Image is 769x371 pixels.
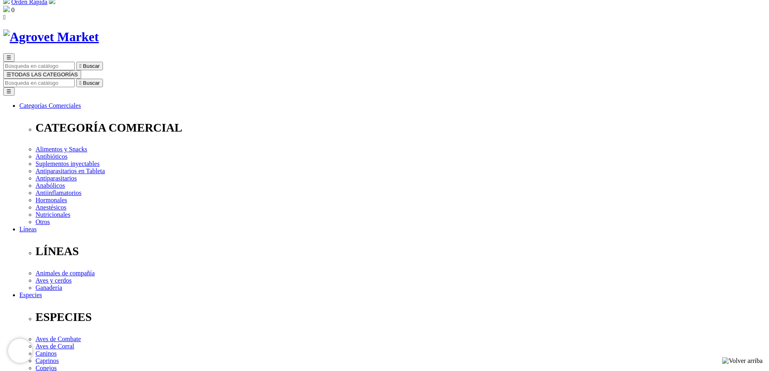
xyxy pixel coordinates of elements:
a: Otros [36,218,50,225]
a: Animales de compañía [36,270,95,277]
p: ESPECIES [36,310,766,324]
a: Antiparasitarios en Tableta [36,168,105,174]
a: Caprinos [36,357,59,364]
button: ☰ [3,87,15,96]
a: Caninos [36,350,57,357]
span: 0 [11,6,15,13]
img: Volver arriba [722,357,763,365]
button: ☰ [3,53,15,62]
a: Ganadería [36,284,62,291]
span: ☰ [6,71,11,78]
a: Anestésicos [36,204,66,211]
button: ☰TODAS LAS CATEGORÍAS [3,70,81,79]
a: Antibióticos [36,153,67,160]
a: Especies [19,291,42,298]
i:  [80,63,82,69]
p: CATEGORÍA COMERCIAL [36,121,766,134]
a: Antiparasitarios [36,175,77,182]
input: Buscar [3,62,75,70]
p: LÍNEAS [36,245,766,258]
a: Líneas [19,226,37,233]
i:  [3,14,6,21]
img: Agrovet Market [3,29,99,44]
img: shopping-bag.svg [3,6,10,12]
a: Nutricionales [36,211,70,218]
a: Suplementos inyectables [36,160,100,167]
a: Aves de Combate [36,335,81,342]
button:  Buscar [76,62,103,70]
a: Aves y cerdos [36,277,71,284]
input: Buscar [3,79,75,87]
i:  [80,80,82,86]
a: Anabólicos [36,182,65,189]
span: Buscar [83,63,100,69]
a: Antiinflamatorios [36,189,82,196]
a: Categorías Comerciales [19,102,81,109]
span: Buscar [83,80,100,86]
button:  Buscar [76,79,103,87]
span: ☰ [6,54,11,61]
iframe: Brevo live chat [8,339,32,363]
a: Aves de Corral [36,343,74,350]
a: Hormonales [36,197,67,203]
a: Alimentos y Snacks [36,146,87,153]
